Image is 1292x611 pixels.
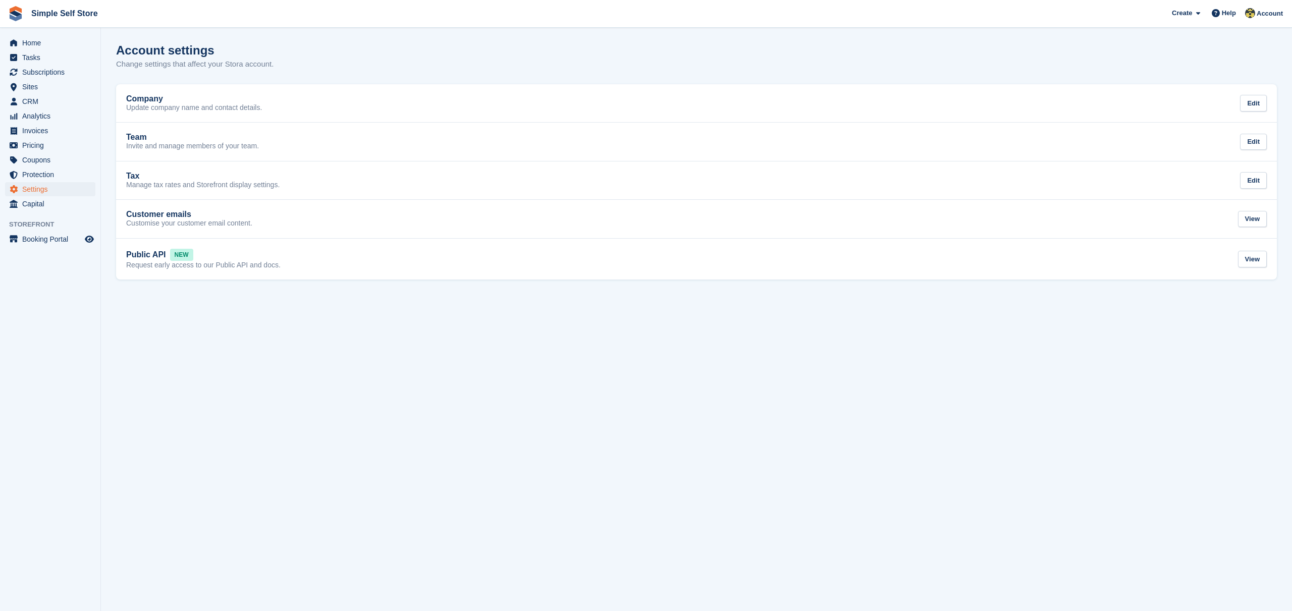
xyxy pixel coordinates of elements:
div: Edit [1240,95,1267,112]
a: menu [5,182,95,196]
a: menu [5,153,95,167]
img: stora-icon-8386f47178a22dfd0bd8f6a31ec36ba5ce8667c1dd55bd0f319d3a0aa187defe.svg [8,6,23,21]
span: Invoices [22,124,83,138]
a: menu [5,138,95,152]
h2: Company [126,94,163,103]
span: Settings [22,182,83,196]
a: menu [5,232,95,246]
a: menu [5,50,95,65]
a: menu [5,197,95,211]
h2: Tax [126,172,139,181]
a: menu [5,168,95,182]
h1: Account settings [116,43,214,57]
span: Tasks [22,50,83,65]
div: Edit [1240,172,1267,189]
a: Tax Manage tax rates and Storefront display settings. Edit [116,161,1277,200]
span: Subscriptions [22,65,83,79]
span: Coupons [22,153,83,167]
a: Public API NEW Request early access to our Public API and docs. View [116,239,1277,280]
span: Home [22,36,83,50]
p: Change settings that affect your Stora account. [116,59,274,70]
a: Preview store [83,233,95,245]
span: Sites [22,80,83,94]
span: Help [1222,8,1236,18]
a: menu [5,94,95,108]
span: Pricing [22,138,83,152]
h2: Customer emails [126,210,191,219]
a: menu [5,36,95,50]
a: Company Update company name and contact details. Edit [116,84,1277,123]
img: Martin - fatBuzz [1245,8,1255,18]
a: menu [5,80,95,94]
span: NEW [170,249,193,261]
h2: Public API [126,250,166,259]
span: Account [1257,9,1283,19]
p: Update company name and contact details. [126,103,262,113]
a: Simple Self Store [27,5,102,22]
span: Protection [22,168,83,182]
span: CRM [22,94,83,108]
span: Capital [22,197,83,211]
h2: Team [126,133,147,142]
span: Storefront [9,219,100,230]
p: Customise your customer email content. [126,219,252,228]
div: View [1238,251,1267,267]
div: Edit [1240,134,1267,150]
a: Customer emails Customise your customer email content. View [116,200,1277,238]
div: View [1238,211,1267,228]
span: Analytics [22,109,83,123]
a: Team Invite and manage members of your team. Edit [116,123,1277,161]
p: Manage tax rates and Storefront display settings. [126,181,280,190]
span: Create [1172,8,1192,18]
a: menu [5,65,95,79]
p: Request early access to our Public API and docs. [126,261,281,270]
span: Booking Portal [22,232,83,246]
a: menu [5,109,95,123]
p: Invite and manage members of your team. [126,142,259,151]
a: menu [5,124,95,138]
